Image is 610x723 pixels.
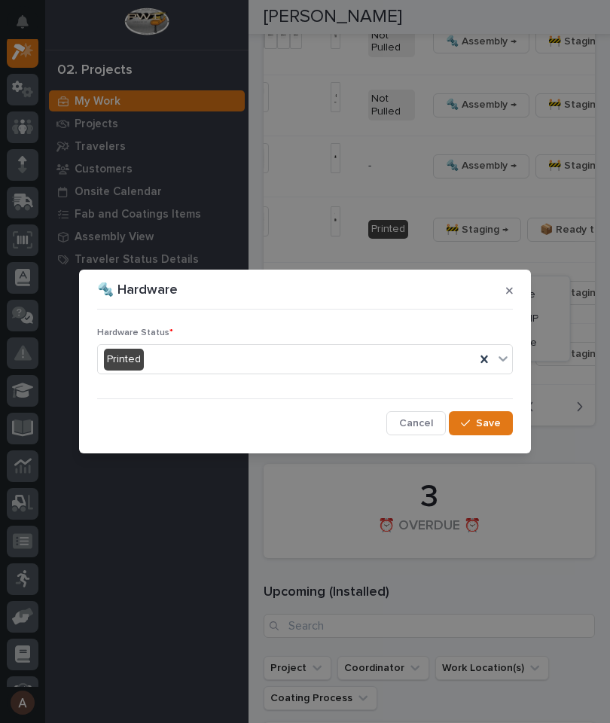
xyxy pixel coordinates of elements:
[476,416,501,430] span: Save
[97,282,178,299] p: 🔩 Hardware
[449,411,513,435] button: Save
[399,416,433,430] span: Cancel
[104,349,144,371] div: Printed
[97,328,173,337] span: Hardware Status
[386,411,446,435] button: Cancel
